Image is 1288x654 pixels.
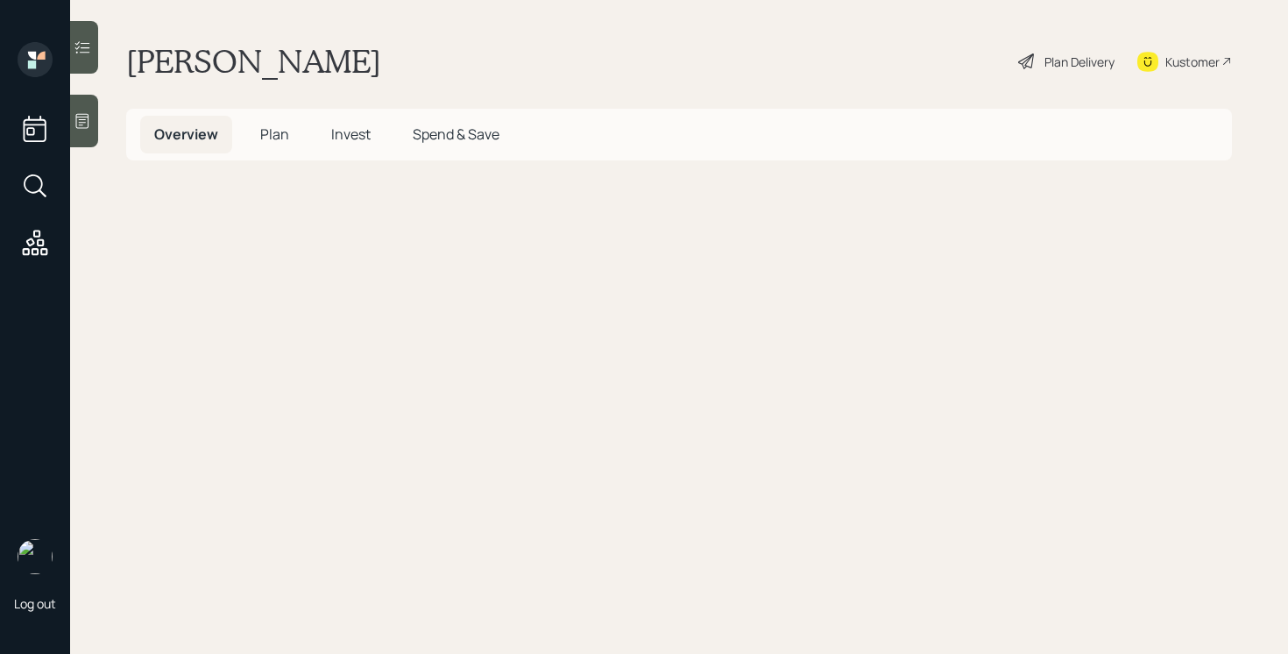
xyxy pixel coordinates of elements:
[413,124,499,144] span: Spend & Save
[154,124,218,144] span: Overview
[331,124,371,144] span: Invest
[18,539,53,574] img: retirable_logo.png
[260,124,289,144] span: Plan
[126,42,381,81] h1: [PERSON_NAME]
[1044,53,1115,71] div: Plan Delivery
[1165,53,1220,71] div: Kustomer
[14,595,56,612] div: Log out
